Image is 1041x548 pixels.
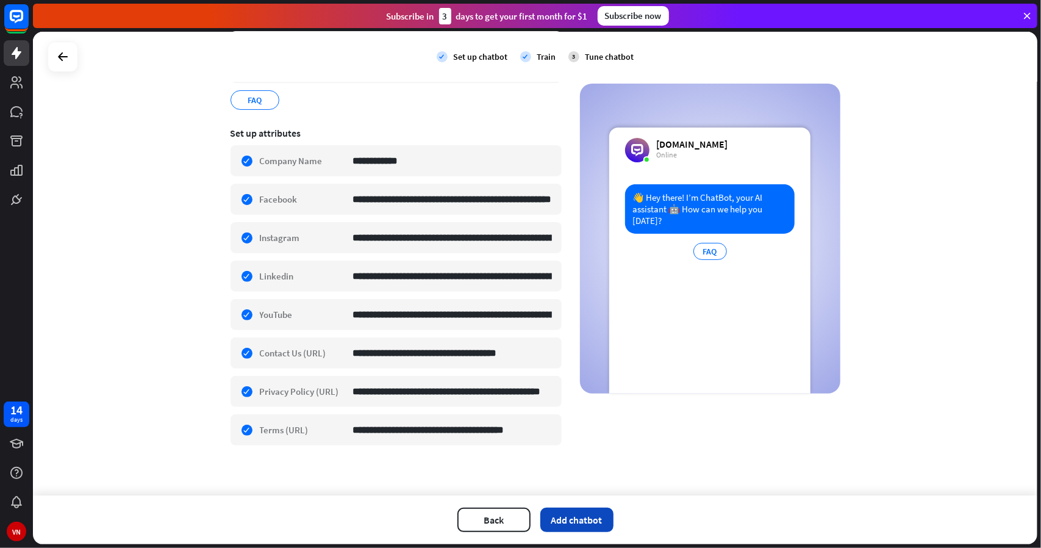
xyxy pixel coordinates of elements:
[568,51,579,62] div: 3
[540,508,614,532] button: Add chatbot
[537,51,556,62] div: Train
[585,51,634,62] div: Tune chatbot
[10,416,23,424] div: days
[387,8,588,24] div: Subscribe in days to get your first month for $1
[625,184,795,234] div: 👋 Hey there! I’m ChatBot, your AI assistant 🤖 How can we help you [DATE]?
[439,8,451,24] div: 3
[598,6,669,26] div: Subscribe now
[656,150,728,160] div: Online
[10,5,46,41] button: Open LiveChat chat widget
[437,51,448,62] i: check
[7,522,26,541] div: VN
[10,405,23,416] div: 14
[231,127,562,139] div: Set up attributes
[4,402,29,427] a: 14 days
[454,51,508,62] div: Set up chatbot
[246,93,263,107] span: FAQ
[520,51,531,62] i: check
[457,508,531,532] button: Back
[693,243,727,260] div: FAQ
[656,138,728,150] div: [DOMAIN_NAME]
